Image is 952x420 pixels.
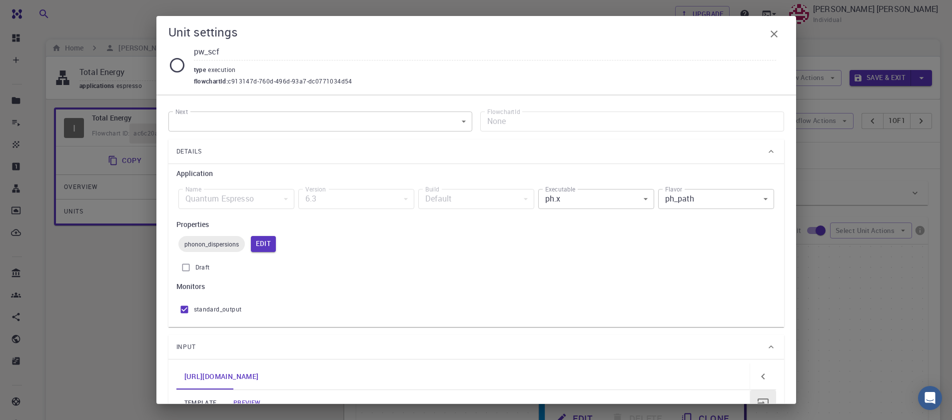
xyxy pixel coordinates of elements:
[176,363,267,389] a: Double-click to edit
[194,65,208,73] span: type
[658,189,774,209] div: ph_path
[176,339,196,355] span: Input
[224,390,269,416] a: preview
[175,107,188,116] label: Next
[168,24,238,40] h5: Unit settings
[178,240,245,248] span: phonon_dispersions
[195,262,210,272] span: Draft
[487,107,520,116] label: FlowchartId
[251,236,276,252] button: Edit
[228,76,352,86] span: c913147d-760d-496d-93a7-dc0771034d54
[194,76,228,86] span: flowchartId :
[168,139,784,163] div: Details
[418,189,534,209] div: Default
[545,185,575,193] label: Executable
[305,185,326,193] label: Version
[176,168,776,179] h6: Application
[176,390,225,416] a: template
[176,219,776,230] h6: Properties
[176,281,776,292] h6: Monitors
[185,185,201,193] label: Name
[298,189,414,209] div: 6.3
[176,143,202,159] span: Details
[168,335,784,359] div: Input
[918,386,942,410] div: Open Intercom Messenger
[538,189,654,209] div: ph.x
[665,185,682,193] label: Flavor
[208,65,240,73] span: execution
[425,185,439,193] label: Build
[178,189,294,209] div: Quantum Espresso
[194,304,242,314] span: standard_output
